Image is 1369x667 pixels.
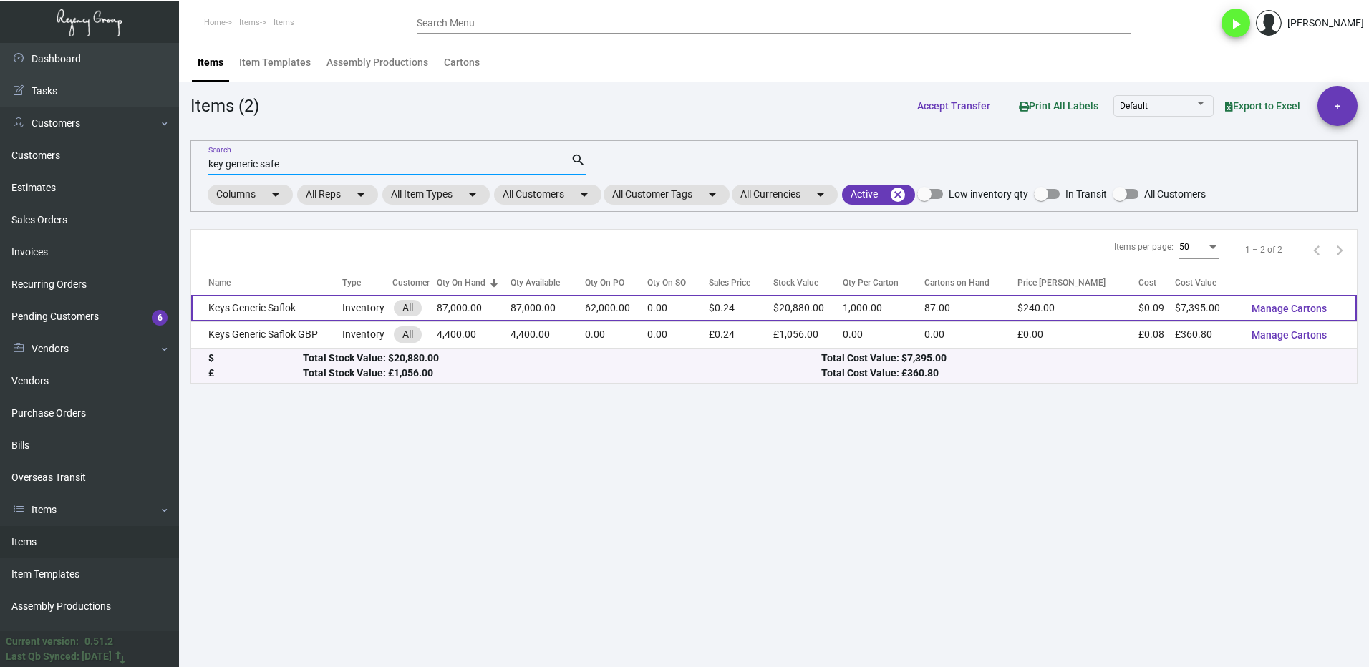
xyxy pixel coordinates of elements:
span: 50 [1179,242,1189,252]
div: Price [PERSON_NAME] [1017,276,1138,289]
div: Total Stock Value: £1,056.00 [303,366,821,381]
td: Keys Generic Saflok [191,295,342,321]
div: Item Templates [239,55,311,70]
button: Previous page [1305,238,1328,261]
td: 1,000.00 [843,295,924,321]
span: Items [274,18,294,27]
mat-icon: search [571,152,586,169]
div: Stock Value [773,276,818,289]
span: Low inventory qty [949,185,1028,203]
div: Qty Available [511,276,585,289]
mat-icon: arrow_drop_down [464,186,481,203]
div: Items [198,55,223,70]
td: $0.09 [1138,295,1175,321]
div: Sales Price [709,276,750,289]
span: In Transit [1065,185,1107,203]
mat-icon: arrow_drop_down [267,186,284,203]
div: Items (2) [190,93,259,119]
div: Qty On Hand [437,276,485,289]
mat-chip: Active [842,185,915,205]
div: 1 – 2 of 2 [1245,243,1282,256]
span: Print All Labels [1019,100,1098,112]
div: Total Stock Value: $20,880.00 [303,351,821,366]
td: $240.00 [1017,295,1138,321]
td: 0.00 [647,321,709,348]
div: Total Cost Value: $7,395.00 [821,351,1340,366]
button: + [1317,86,1358,126]
td: 87,000.00 [511,295,585,321]
div: Name [208,276,342,289]
mat-icon: arrow_drop_down [812,186,829,203]
div: Total Cost Value: £360.80 [821,366,1340,381]
td: Keys Generic Saflok GBP [191,321,342,348]
div: Cartons on Hand [924,276,990,289]
button: Manage Cartons [1240,296,1338,321]
mat-chip: All [394,300,422,316]
td: 0.00 [647,295,709,321]
mat-select: Items per page: [1179,243,1219,253]
mat-icon: cancel [889,186,906,203]
div: 0.51.2 [84,634,113,649]
mat-icon: arrow_drop_down [352,186,369,203]
td: 87,000.00 [437,295,511,321]
td: 0.00 [843,321,924,348]
div: Current version: [6,634,79,649]
div: Cartons [444,55,480,70]
button: Export to Excel [1214,93,1312,119]
div: Cost [1138,276,1156,289]
span: Export to Excel [1225,100,1300,112]
span: + [1335,86,1340,126]
td: 87.00 [924,295,1017,321]
button: Next page [1328,238,1351,261]
div: Type [342,276,392,289]
div: Items per page: [1114,240,1174,253]
mat-chip: All Customer Tags [604,185,730,205]
span: Items [239,18,260,27]
span: Accept Transfer [917,100,990,112]
div: Cartons on Hand [924,276,1017,289]
div: Qty On PO [585,276,647,289]
mat-chip: All Customers [494,185,601,205]
th: Customer [392,270,437,295]
td: 0.00 [924,321,1017,348]
button: Accept Transfer [906,93,1002,119]
td: $0.24 [709,295,774,321]
div: Price [PERSON_NAME] [1017,276,1106,289]
div: £ [208,366,303,381]
td: $7,395.00 [1175,295,1240,321]
td: £360.80 [1175,321,1240,348]
mat-chip: All Item Types [382,185,490,205]
td: £0.24 [709,321,774,348]
mat-chip: All Reps [297,185,378,205]
div: Cost [1138,276,1175,289]
td: £1,056.00 [773,321,843,348]
span: Home [204,18,226,27]
div: Qty Per Carton [843,276,899,289]
div: [PERSON_NAME] [1287,16,1364,31]
button: Print All Labels [1007,93,1110,120]
mat-icon: arrow_drop_down [704,186,721,203]
div: Cost Value [1175,276,1240,289]
td: 4,400.00 [511,321,585,348]
button: Manage Cartons [1240,322,1338,348]
td: $20,880.00 [773,295,843,321]
div: Qty On PO [585,276,624,289]
div: Qty Per Carton [843,276,924,289]
mat-chip: All [394,326,422,343]
div: Assembly Productions [326,55,428,70]
td: Inventory [342,321,392,348]
mat-chip: Columns [208,185,293,205]
td: 0.00 [585,321,647,348]
span: Manage Cartons [1252,303,1327,314]
i: play_arrow [1227,16,1244,33]
div: Stock Value [773,276,843,289]
div: Last Qb Synced: [DATE] [6,649,112,664]
div: $ [208,351,303,366]
div: Sales Price [709,276,774,289]
span: All Customers [1144,185,1206,203]
button: play_arrow [1222,9,1250,37]
td: Inventory [342,295,392,321]
td: £0.00 [1017,321,1138,348]
mat-chip: All Currencies [732,185,838,205]
td: £0.08 [1138,321,1175,348]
